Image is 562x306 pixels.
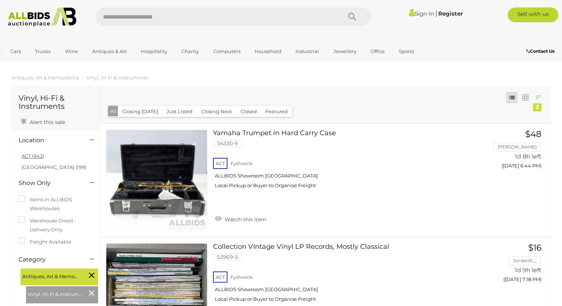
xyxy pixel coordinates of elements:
[528,242,542,253] span: $16
[223,216,267,223] span: Watch this item
[28,119,65,126] span: Alert this sale
[22,270,78,281] span: Antiques, Art & Memorabilia
[6,45,26,58] a: Cars
[508,7,558,22] a: Sell with us
[87,45,132,58] a: Antiques & Art
[394,45,419,58] a: Sports
[60,45,83,58] a: Wine
[162,106,197,117] button: Just Listed
[409,10,434,17] a: Sign In
[30,45,55,58] a: Trucks
[11,75,79,81] a: Antiques, Art & Memorabilia
[19,256,78,263] h4: Category
[219,130,470,195] a: Yamaha Trumpet in Hard Carry Case 54330-9 ACT Fyshwick ALLBIDS Showroom [GEOGRAPHIC_DATA] Local P...
[236,106,261,117] button: Closed
[118,106,162,117] button: Closing [DATE]
[261,106,292,117] button: Featured
[28,288,84,299] span: Vinyl, Hi-Fi & Instruments
[19,195,93,213] label: Items in ALLBIDS Warehouses
[209,45,245,58] a: Computers
[22,153,44,159] a: ACT (943)
[435,9,437,17] span: |
[19,217,93,234] label: Warehouse Direct - Delivery Only
[197,106,236,117] button: Closing Next
[291,45,324,58] a: Industrial
[4,7,80,27] img: Allbids.com.au
[22,164,86,170] a: [GEOGRAPHIC_DATA] (199)
[250,45,286,58] a: Household
[481,243,543,287] a: $16 JordanR__ 1d 9h left ([DATE] 7:18 PM)
[19,180,78,186] h4: Show Only
[334,7,371,26] button: Search
[329,45,361,58] a: Jewellery
[481,130,543,173] a: $48 [PERSON_NAME] 1d 8h left ([DATE] 6:44 PM)
[136,45,172,58] a: Hospitality
[19,137,78,144] h4: Location
[438,10,463,17] a: Register
[6,58,68,70] a: [GEOGRAPHIC_DATA]
[526,47,556,55] a: Contact Us
[533,103,542,111] div: 2
[366,45,390,58] a: Office
[213,213,268,224] a: Watch this item
[19,116,67,127] a: Alert this sale
[526,48,555,54] b: Contact Us
[19,94,93,110] h1: Vinyl, Hi-Fi & Instruments
[108,106,118,117] button: All
[19,238,71,246] label: Freight Available
[86,75,148,81] a: Vinyl, Hi-Fi & Instruments
[177,45,204,58] a: Charity
[525,129,542,139] span: $48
